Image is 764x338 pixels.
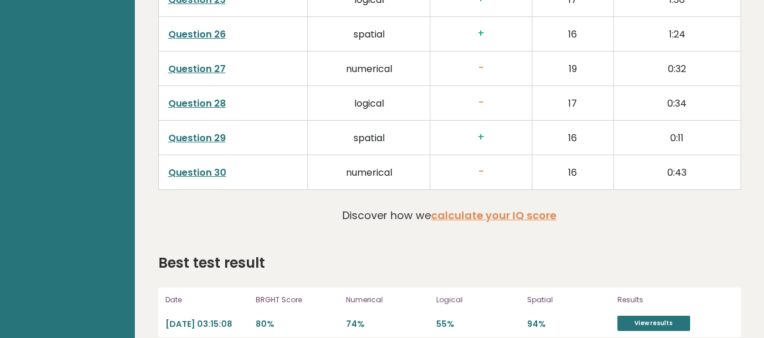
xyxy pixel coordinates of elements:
p: 94% [527,319,610,330]
p: 74% [346,319,429,330]
p: Logical [436,295,519,305]
p: Numerical [346,295,429,305]
td: 19 [532,51,613,86]
h3: - [440,97,522,109]
p: Spatial [527,295,610,305]
p: Date [165,295,249,305]
h3: + [440,131,522,144]
p: Discover how we [342,207,556,223]
p: 55% [436,319,519,330]
p: Results [617,295,734,305]
p: [DATE] 03:15:08 [165,319,249,330]
td: 0:11 [613,120,741,155]
h3: - [440,62,522,74]
td: spatial [307,16,430,51]
td: 16 [532,155,613,189]
td: 0:43 [613,155,741,189]
a: Question 29 [168,131,226,145]
td: 16 [532,120,613,155]
td: 0:32 [613,51,741,86]
td: numerical [307,155,430,189]
td: 0:34 [613,86,741,120]
td: numerical [307,51,430,86]
td: spatial [307,120,430,155]
h2: Best test result [158,252,265,274]
a: Question 26 [168,28,226,41]
h3: - [440,166,522,178]
td: 16 [532,16,613,51]
a: View results [617,316,690,331]
a: Question 28 [168,97,226,110]
td: logical [307,86,430,120]
a: Question 27 [168,62,226,76]
p: BRGHT Score [256,295,339,305]
p: 80% [256,319,339,330]
td: 17 [532,86,613,120]
a: calculate your IQ score [431,208,556,223]
h3: + [440,28,522,40]
a: Question 30 [168,166,226,179]
td: 1:24 [613,16,741,51]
